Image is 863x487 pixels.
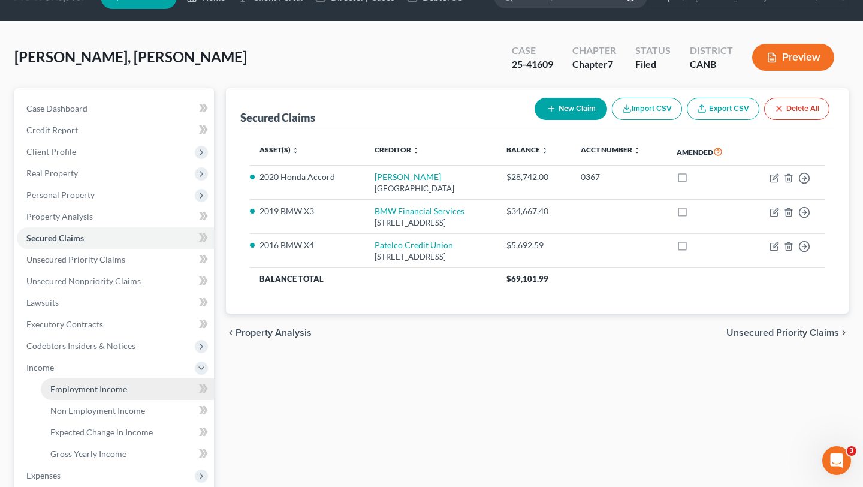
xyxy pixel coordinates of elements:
a: BMW Financial Services [375,206,464,216]
button: Delete All [764,98,829,120]
a: Secured Claims [17,227,214,249]
th: Balance Total [250,268,497,290]
div: Chapter [572,58,616,71]
a: Unsecured Priority Claims [17,249,214,270]
a: Expected Change in Income [41,422,214,443]
a: Patelco Credit Union [375,240,453,250]
span: Client Profile [26,146,76,157]
a: Creditor unfold_more [375,145,420,154]
div: CANB [690,58,733,71]
div: 0367 [581,171,657,183]
div: [STREET_ADDRESS] [375,251,488,263]
span: Real Property [26,168,78,178]
a: Credit Report [17,119,214,141]
button: Preview [752,44,834,71]
button: Import CSV [612,98,682,120]
div: Filed [635,58,671,71]
span: Gross Yearly Income [50,449,126,459]
div: District [690,44,733,58]
span: Expected Change in Income [50,427,153,437]
a: Employment Income [41,378,214,400]
span: Property Analysis [26,211,93,221]
li: 2016 BMW X4 [259,239,355,251]
span: Employment Income [50,384,127,394]
button: New Claim [535,98,607,120]
span: 7 [608,58,613,70]
span: Personal Property [26,190,95,200]
a: Balance unfold_more [506,145,548,154]
i: unfold_more [541,147,548,154]
div: Status [635,44,671,58]
div: $34,667.40 [506,205,562,217]
span: Property Analysis [236,328,312,338]
iframe: Intercom live chat [822,446,851,475]
a: Lawsuits [17,292,214,314]
li: 2020 Honda Accord [259,171,355,183]
div: [STREET_ADDRESS] [375,217,488,229]
span: Codebtors Insiders & Notices [26,341,135,351]
a: Executory Contracts [17,314,214,335]
a: [PERSON_NAME] [375,172,441,182]
span: Expenses [26,470,61,480]
i: chevron_right [839,328,849,338]
div: $5,692.59 [506,239,562,251]
button: chevron_left Property Analysis [226,328,312,338]
span: 3 [847,446,856,456]
span: Case Dashboard [26,103,87,113]
span: Executory Contracts [26,319,103,329]
span: Lawsuits [26,297,59,308]
div: 25-41609 [512,58,553,71]
a: Non Employment Income [41,400,214,422]
span: Income [26,362,54,372]
a: Gross Yearly Income [41,443,214,465]
span: Secured Claims [26,233,84,243]
span: Unsecured Priority Claims [726,328,839,338]
a: Case Dashboard [17,98,214,119]
i: unfold_more [412,147,420,154]
i: unfold_more [633,147,641,154]
a: Unsecured Nonpriority Claims [17,270,214,292]
div: [GEOGRAPHIC_DATA] [375,183,488,194]
li: 2019 BMW X3 [259,205,355,217]
i: chevron_left [226,328,236,338]
th: Amended [667,138,746,166]
span: $69,101.99 [506,274,548,284]
span: Credit Report [26,125,78,135]
span: Non Employment Income [50,405,145,416]
a: Acct Number unfold_more [581,145,641,154]
div: Secured Claims [240,110,315,125]
a: Export CSV [687,98,759,120]
div: Case [512,44,553,58]
div: $28,742.00 [506,171,562,183]
a: Property Analysis [17,206,214,227]
i: unfold_more [292,147,299,154]
div: Chapter [572,44,616,58]
span: Unsecured Nonpriority Claims [26,276,141,286]
span: [PERSON_NAME], [PERSON_NAME] [14,48,247,65]
button: Unsecured Priority Claims chevron_right [726,328,849,338]
span: Unsecured Priority Claims [26,254,125,264]
a: Asset(s) unfold_more [259,145,299,154]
